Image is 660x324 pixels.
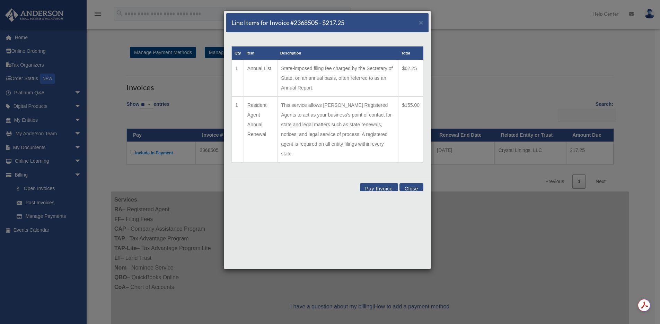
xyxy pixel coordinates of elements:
th: Qty [232,46,244,60]
td: $155.00 [398,96,423,162]
span: × [419,18,423,26]
td: Annual List [244,60,277,97]
button: Close [419,19,423,26]
button: Pay Invoice [360,183,398,191]
button: Close [399,183,423,191]
th: Item [244,46,277,60]
td: State-imposed filing fee charged by the Secretary of State, on an annual basis, often referred to... [278,60,398,97]
td: 1 [232,96,244,162]
td: This service allows [PERSON_NAME] Registered Agents to act as your business's point of contact fo... [278,96,398,162]
td: 1 [232,60,244,97]
td: $62.25 [398,60,423,97]
th: Description [278,46,398,60]
td: Resident Agent Annual Renewal [244,96,277,162]
h5: Line Items for Invoice #2368505 - $217.25 [231,18,344,27]
th: Total [398,46,423,60]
